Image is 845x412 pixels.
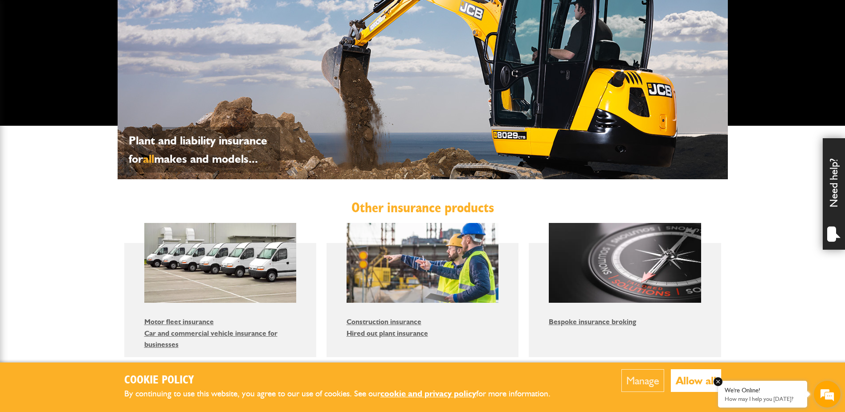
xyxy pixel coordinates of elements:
p: Plant and liability insurance for makes and models... [129,132,276,168]
input: Enter your phone number [12,135,163,155]
p: How may I help you today? [725,396,800,402]
button: Allow all [671,369,721,392]
div: We're Online! [725,387,800,394]
input: Enter your last name [12,82,163,102]
input: Enter your email address [12,109,163,128]
img: Bespoke insurance broking [549,223,701,303]
div: Minimize live chat window [146,4,167,26]
img: Motor fleet insurance [144,223,297,303]
p: By continuing to use this website, you agree to our use of cookies. See our for more information. [124,387,565,401]
a: Car and commercial vehicle insurance for businesses [144,329,278,349]
a: Construction insurance [347,317,421,326]
img: Construction insurance [347,223,499,303]
a: cookie and privacy policy [380,388,476,399]
a: Bespoke insurance broking [549,317,636,326]
span: all [143,152,154,166]
img: d_20077148190_company_1631870298795_20077148190 [15,49,37,62]
em: Start Chat [121,275,162,287]
button: Manage [621,369,664,392]
a: Motor fleet insurance [144,317,214,326]
div: Need help? [823,138,845,250]
textarea: Type your message and hit 'Enter' [12,161,163,267]
h2: Other insurance products [124,199,721,216]
a: Hired out plant insurance [347,329,428,338]
h2: Cookie Policy [124,374,565,387]
div: Chat with us now [46,50,150,62]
